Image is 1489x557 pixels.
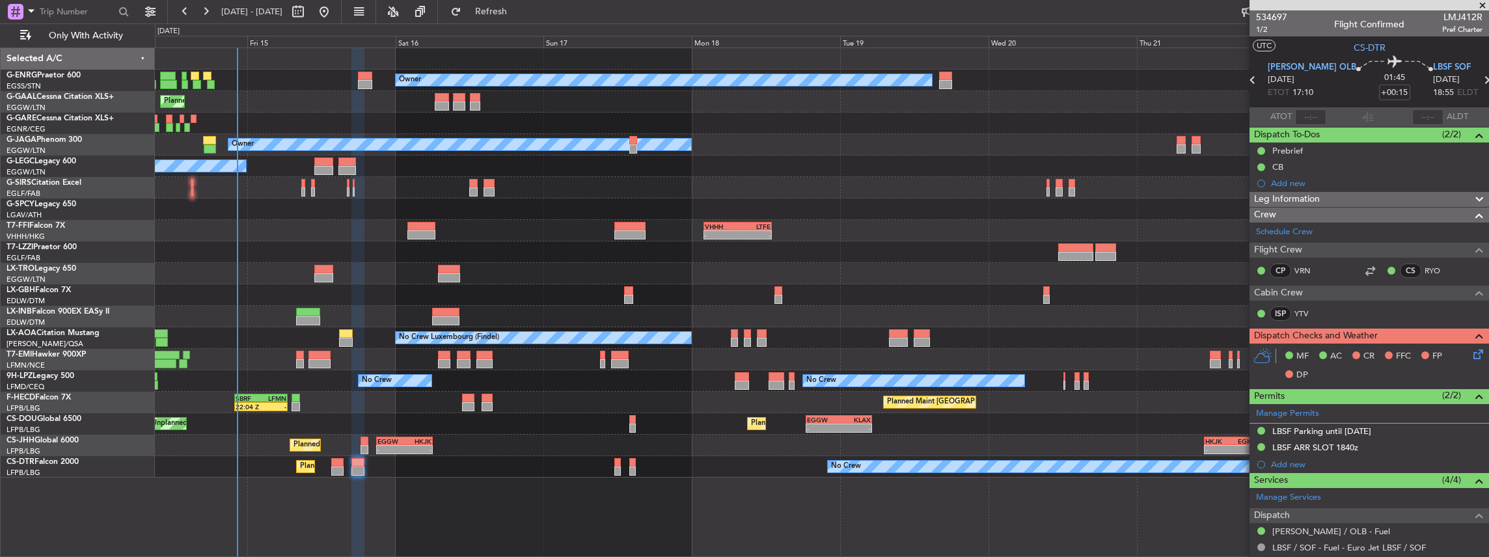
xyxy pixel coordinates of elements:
a: G-SPCYLegacy 650 [7,200,76,208]
div: Thu 21 [1137,36,1285,48]
a: 9H-LPZLegacy 500 [7,372,74,380]
a: Manage Permits [1256,407,1319,420]
span: 534697 [1256,10,1287,24]
a: LFPB/LBG [7,403,40,413]
span: G-GAAL [7,93,36,101]
div: VHHH [705,223,737,230]
span: (2/2) [1442,388,1461,402]
a: EGLF/FAB [7,253,40,263]
span: G-GARE [7,115,36,122]
span: 9H-LPZ [7,372,33,380]
span: (4/4) [1442,473,1461,487]
span: LMJ412R [1442,10,1482,24]
span: Services [1254,473,1288,488]
span: Leg Information [1254,192,1320,207]
a: LFPB/LBG [7,425,40,435]
div: LTFE [738,223,771,230]
a: T7-FFIFalcon 7X [7,222,65,230]
span: 17:10 [1292,87,1313,100]
a: Manage Services [1256,491,1321,504]
span: LBSF SOF [1433,61,1471,74]
a: EGGW/LTN [7,103,46,113]
a: T7-LZZIPraetor 600 [7,243,77,251]
span: MF [1296,350,1309,363]
div: - [839,424,871,432]
span: CS-DOU [7,415,37,423]
a: EDLW/DTM [7,318,45,327]
a: VHHH/HKG [7,232,45,241]
span: Cabin Crew [1254,286,1303,301]
span: LX-GBH [7,286,35,294]
div: - [261,403,286,411]
span: 1/2 [1256,24,1287,35]
div: Sun 17 [543,36,692,48]
div: KLAX [839,416,871,424]
span: T7-EMI [7,351,32,359]
div: - [1231,446,1256,454]
a: LFPB/LBG [7,468,40,478]
a: G-GAALCessna Citation XLS+ [7,93,114,101]
a: CS-DOUGlobal 6500 [7,415,81,423]
a: LFPB/LBG [7,446,40,456]
a: EGSS/STN [7,81,41,91]
a: EGLF/FAB [7,189,40,198]
span: LX-INB [7,308,32,316]
div: CS [1400,264,1421,278]
div: CP [1270,264,1291,278]
div: Mon 18 [692,36,840,48]
div: No Crew [806,371,836,390]
span: ATOT [1270,111,1292,124]
div: CB [1272,161,1283,172]
div: [DATE] [157,26,180,37]
a: LX-GBHFalcon 7X [7,286,71,294]
div: No Crew [831,457,861,476]
a: EDLW/DTM [7,296,45,306]
button: Only With Activity [14,25,141,46]
div: Prebrief [1272,145,1303,156]
span: LX-AOA [7,329,36,337]
div: EGGW [807,416,839,424]
div: Planned Maint [GEOGRAPHIC_DATA] ([GEOGRAPHIC_DATA]) [887,392,1092,412]
a: EGGW/LTN [7,146,46,156]
a: Schedule Crew [1256,226,1313,239]
span: G-JAGA [7,136,36,144]
span: ALDT [1447,111,1468,124]
div: - [1205,446,1231,454]
div: Planned Maint [GEOGRAPHIC_DATA] ([GEOGRAPHIC_DATA]) [294,435,499,455]
a: [PERSON_NAME]/QSA [7,339,83,349]
a: EGGW/LTN [7,167,46,177]
a: LX-INBFalcon 900EX EASy II [7,308,109,316]
span: [DATE] [1433,74,1460,87]
div: Planned Maint [GEOGRAPHIC_DATA] ([GEOGRAPHIC_DATA]) [300,457,505,476]
a: LBSF / SOF - Fuel - Euro Jet LBSF / SOF [1272,542,1426,553]
div: SBRF [236,394,261,402]
div: Add new [1271,178,1482,189]
a: CS-DTRFalcon 2000 [7,458,79,466]
div: Flight Confirmed [1334,18,1404,31]
a: VRN [1294,265,1324,277]
div: - [404,446,431,454]
div: Tue 19 [840,36,989,48]
span: G-LEGC [7,157,34,165]
span: Flight Crew [1254,243,1302,258]
span: CR [1363,350,1374,363]
a: CS-JHHGlobal 6000 [7,437,79,444]
div: - [738,231,771,239]
span: ELDT [1457,87,1478,100]
span: [DATE] [1268,74,1294,87]
div: Planned Maint [GEOGRAPHIC_DATA] ([GEOGRAPHIC_DATA]) [751,414,956,433]
a: EGNR/CEG [7,124,46,134]
span: FP [1432,350,1442,363]
span: CS-DTR [7,458,34,466]
button: UTC [1253,40,1276,51]
span: CS-DTR [1354,41,1386,55]
span: Pref Charter [1442,24,1482,35]
span: Only With Activity [34,31,137,40]
div: Fri 15 [247,36,396,48]
div: HKJK [1205,437,1231,445]
span: [PERSON_NAME] OLB [1268,61,1356,74]
span: G-SPCY [7,200,34,208]
a: F-HECDFalcon 7X [7,394,71,401]
a: LGAV/ATH [7,210,42,220]
span: Refresh [464,7,519,16]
